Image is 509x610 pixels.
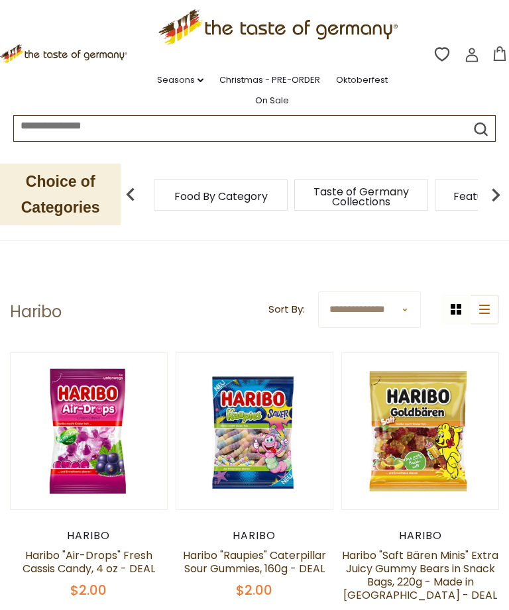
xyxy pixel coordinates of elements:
h1: Haribo [10,302,62,322]
a: Oktoberfest [336,73,388,87]
a: Food By Category [174,191,268,201]
img: Haribo Saft Baren Extra Juicy [342,353,498,509]
a: Haribo "Air-Drops" Fresh Cassis Candy, 4 oz - DEAL [23,548,155,576]
img: Haribo Air Drops Fresh Cassis [11,353,167,509]
label: Sort By: [268,301,305,318]
a: Haribo "Raupies" Caterpillar Sour Gummies, 160g - DEAL [183,548,326,576]
img: Haribo Raupies Sauer [176,353,333,509]
span: $2.00 [236,581,272,599]
a: Christmas - PRE-ORDER [219,73,320,87]
div: Haribo [10,529,168,542]
img: previous arrow [117,181,144,208]
a: On Sale [255,93,289,108]
a: Haribo "Saft Bären Minis" Extra Juicy Gummy Bears in Snack Bags, 220g - Made in [GEOGRAPHIC_DATA]... [342,548,498,603]
div: Haribo [341,529,499,542]
a: Taste of Germany Collections [308,187,414,207]
a: Seasons [157,73,203,87]
div: Haribo [176,529,333,542]
img: next arrow [482,181,509,208]
span: $2.00 [70,581,107,599]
